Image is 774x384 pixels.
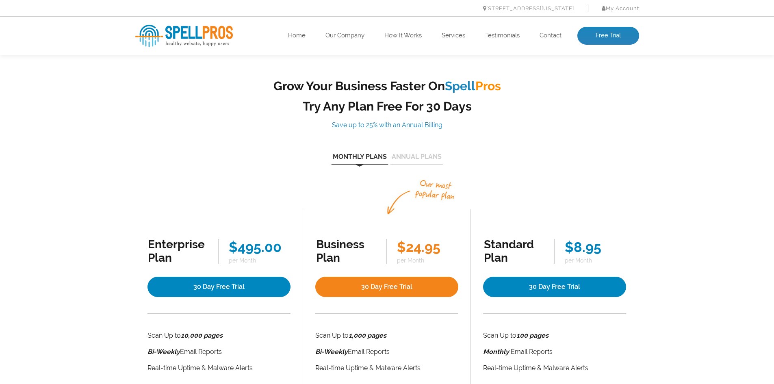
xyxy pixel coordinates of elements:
span: per Month [397,257,458,264]
h2: Grow Your Business Faster On [261,79,513,93]
div: $8.95 [565,239,626,255]
div: Standard Plan [484,238,544,265]
li: Email Reports [315,346,458,358]
li: Scan Up to [315,330,458,341]
li: Real-time Uptime & Malware Alerts [315,362,458,374]
span: per Month [229,257,290,264]
li: Email Reports [147,346,291,358]
span: Spell [445,79,475,93]
h2: Try Any Plan Free For 30 Days [261,99,513,113]
li: Real-time Uptime & Malware Alerts [147,362,291,374]
a: 30 Day Free Trial [315,277,458,297]
i: Bi-Weekly [315,348,348,356]
div: $24.95 [397,239,458,255]
div: Business Plan [316,238,376,265]
a: 30 Day Free Trial [147,277,291,297]
strong: 100 pages [516,332,549,339]
button: Annual Plans [390,154,443,165]
a: 30 Day Free Trial [483,277,626,297]
span: Pros [475,79,501,93]
strong: 1,000 pages [349,332,386,339]
strong: 10,000 pages [181,332,223,339]
div: $495.00 [229,239,290,255]
span: Save up to 25% with an Annual Billing [332,121,442,129]
span: per Month [565,257,626,264]
li: Email Reports [483,346,626,358]
li: Scan Up to [483,330,626,341]
li: Scan Up to [147,330,291,341]
div: Enterprise Plan [148,238,208,265]
button: Monthly Plans [331,154,388,165]
i: Bi-Weekly [147,348,180,356]
strong: Monthly [483,348,509,356]
li: Real-time Uptime & Malware Alerts [483,362,626,374]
